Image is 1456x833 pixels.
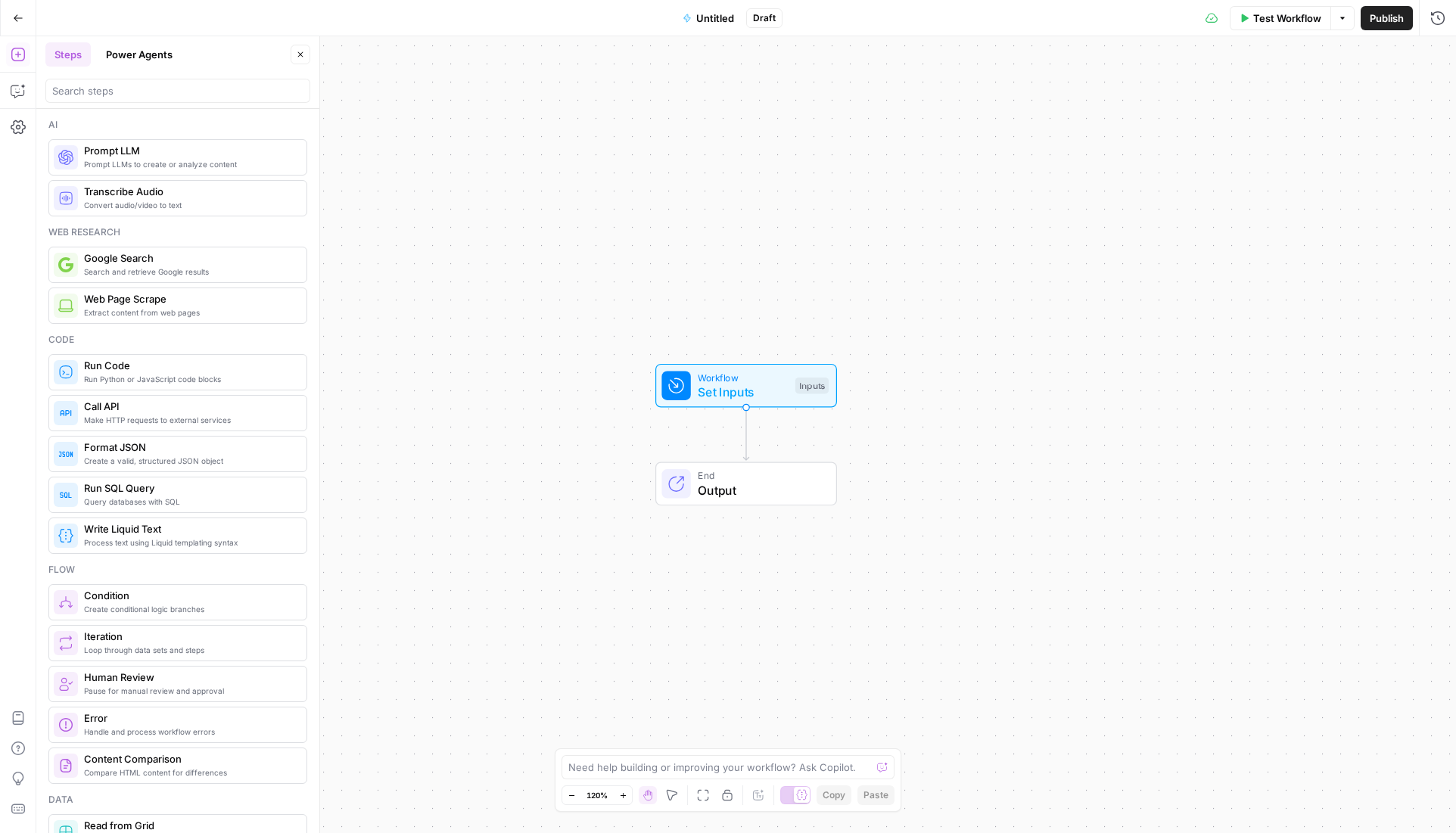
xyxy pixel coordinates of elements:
button: Publish [1361,6,1413,30]
div: EndOutput [605,462,887,506]
span: Prompt LLMs to create or analyze content [84,158,294,170]
span: Error [84,710,294,726]
div: WorkflowSet InputsInputs [605,364,887,408]
div: Code [48,333,307,347]
span: Copy [823,788,845,802]
span: Content Comparison [84,751,294,766]
span: Pause for manual review and approval [84,685,294,697]
span: Set Inputs [698,383,788,401]
span: Web Page Scrape [84,291,294,306]
span: Untitled [696,11,734,26]
div: Inputs [795,378,829,394]
button: Untitled [674,6,743,30]
span: Workflow [698,370,788,384]
div: Web research [48,225,307,239]
span: Publish [1370,11,1404,26]
span: 120% [586,789,608,801]
span: Compare HTML content for differences [84,766,294,779]
button: Copy [817,785,851,805]
span: Run SQL Query [84,480,294,496]
span: Google Search [84,250,294,266]
span: Search and retrieve Google results [84,266,294,278]
span: Convert audio/video to text [84,199,294,211]
input: Search steps [52,83,303,98]
span: Create conditional logic branches [84,603,294,615]
button: Test Workflow [1230,6,1330,30]
span: Test Workflow [1253,11,1321,26]
span: Make HTTP requests to external services [84,414,294,426]
span: Read from Grid [84,818,294,833]
span: Iteration [84,629,294,644]
span: Transcribe Audio [84,184,294,199]
div: Flow [48,563,307,577]
span: End [698,468,821,483]
span: Handle and process workflow errors [84,726,294,738]
span: Extract content from web pages [84,306,294,319]
span: Prompt LLM [84,143,294,158]
button: Steps [45,42,91,67]
span: Run Code [84,358,294,373]
g: Edge from start to end [743,408,748,461]
span: Call API [84,399,294,414]
span: Loop through data sets and steps [84,644,294,656]
span: Write Liquid Text [84,521,294,536]
span: Process text using Liquid templating syntax [84,536,294,549]
span: Create a valid, structured JSON object [84,455,294,467]
span: Draft [753,11,776,25]
button: Paste [857,785,894,805]
span: Condition [84,588,294,603]
img: vrinnnclop0vshvmafd7ip1g7ohf [58,758,73,773]
span: Human Review [84,670,294,685]
span: Format JSON [84,440,294,455]
span: Run Python or JavaScript code blocks [84,373,294,385]
button: Power Agents [97,42,182,67]
span: Paste [863,788,888,802]
div: Ai [48,118,307,132]
span: Output [698,481,821,499]
div: Data [48,793,307,807]
span: Query databases with SQL [84,496,294,508]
